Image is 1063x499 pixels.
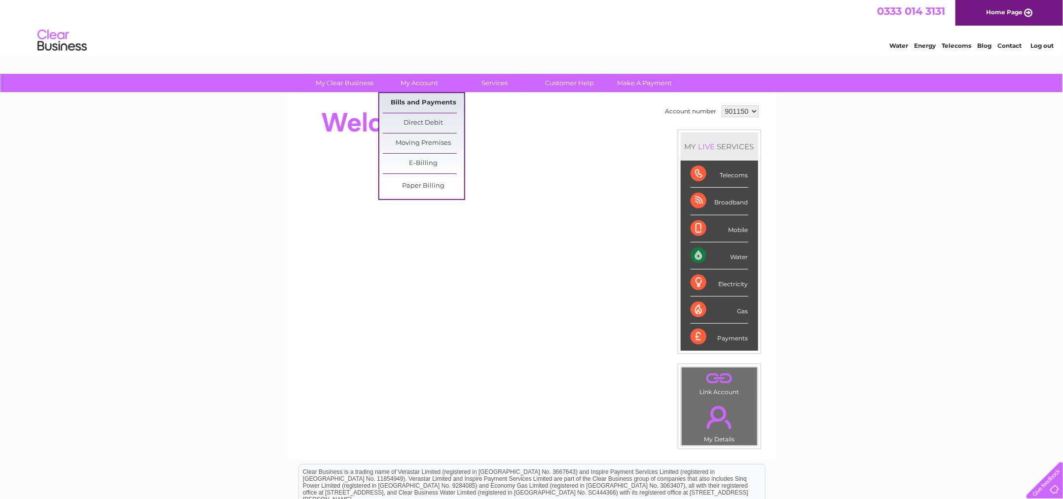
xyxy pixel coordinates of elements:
div: LIVE [696,142,717,151]
a: Water [889,42,908,49]
div: Water [691,242,748,269]
a: Make A Payment [604,74,685,92]
a: E-Billing [383,154,464,173]
a: My Clear Business [304,74,385,92]
div: Broadband [691,188,748,215]
a: Customer Help [529,74,610,92]
div: Telecoms [691,161,748,188]
td: Link Account [681,367,758,398]
a: Bills and Payments [383,93,464,113]
img: logo.png [37,26,87,56]
a: . [684,370,755,387]
div: Payments [691,324,748,350]
a: Energy [914,42,936,49]
a: Direct Debit [383,113,464,133]
div: MY SERVICES [681,133,758,161]
a: 0333 014 3131 [877,5,945,17]
a: Blog [977,42,991,49]
a: Telecoms [942,42,971,49]
a: Paper Billing [383,176,464,196]
div: Electricity [691,269,748,297]
div: Clear Business is a trading name of Verastar Limited (registered in [GEOGRAPHIC_DATA] No. 3667643... [299,5,765,48]
div: Gas [691,297,748,324]
td: Account number [663,103,719,120]
a: My Account [379,74,460,92]
a: . [684,400,755,434]
a: Log out [1030,42,1054,49]
a: Contact [997,42,1022,49]
a: Moving Premises [383,133,464,153]
a: Services [454,74,535,92]
td: My Details [681,398,758,446]
div: Mobile [691,215,748,242]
